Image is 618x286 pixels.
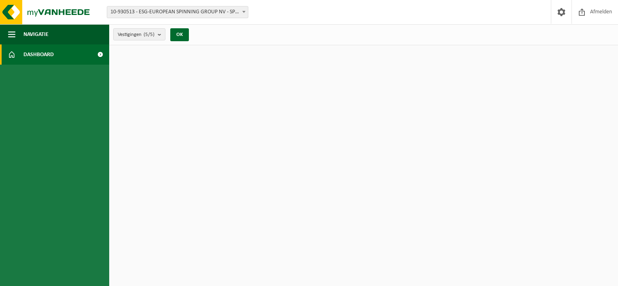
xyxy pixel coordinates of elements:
[118,29,154,41] span: Vestigingen
[23,44,54,65] span: Dashboard
[144,32,154,37] count: (5/5)
[23,24,49,44] span: Navigatie
[113,28,165,40] button: Vestigingen(5/5)
[170,28,189,41] button: OK
[107,6,248,18] span: 10-930513 - ESG-EUROPEAN SPINNING GROUP NV - SPIERE-HELKIJN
